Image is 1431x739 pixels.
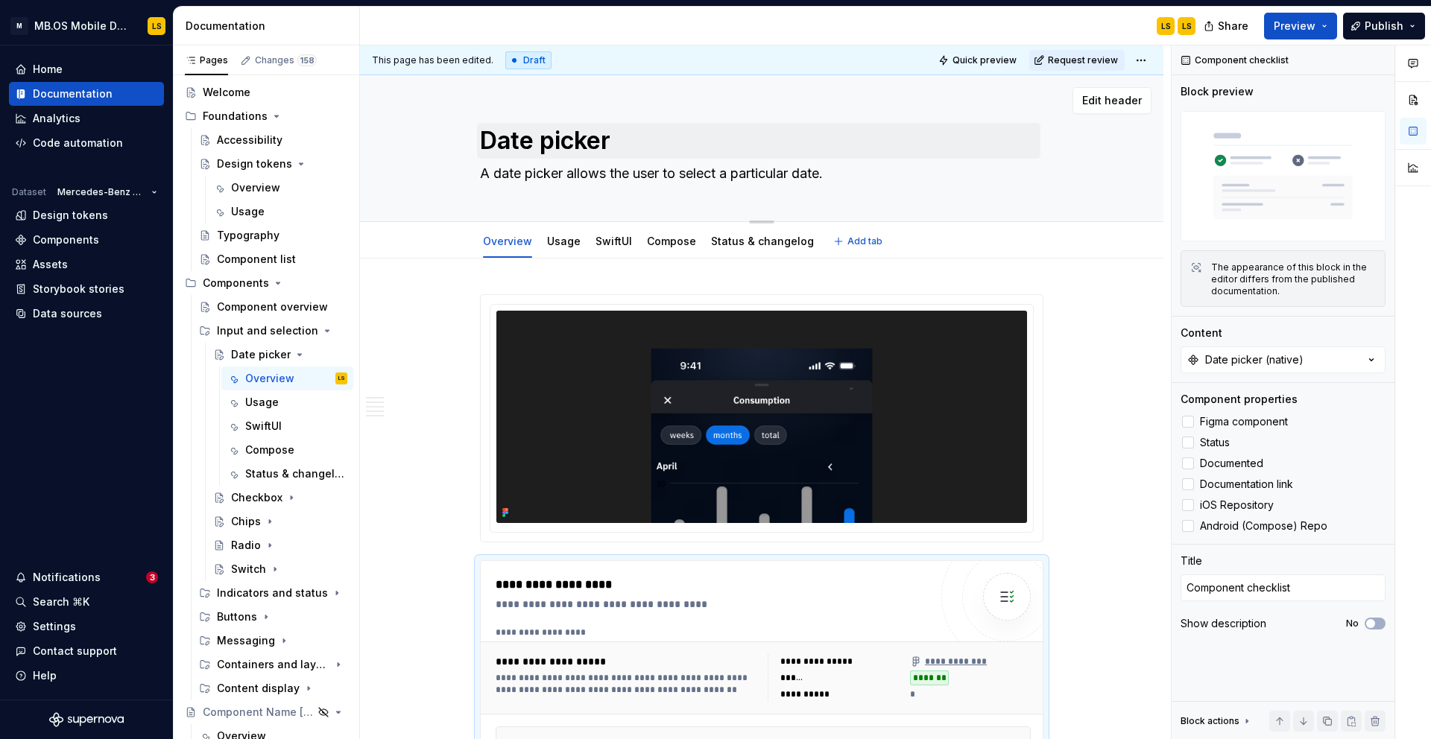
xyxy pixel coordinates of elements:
[1218,19,1248,34] span: Share
[207,510,353,533] a: Chips
[33,570,101,585] div: Notifications
[245,443,294,457] div: Compose
[33,306,102,321] div: Data sources
[207,557,353,581] a: Switch
[231,562,266,577] div: Switch
[596,235,632,247] a: SwiftUI
[1181,84,1254,99] div: Block preview
[547,235,581,247] a: Usage
[231,490,282,505] div: Checkbox
[221,438,353,462] a: Compose
[217,156,292,171] div: Design tokens
[647,235,696,247] a: Compose
[193,247,353,271] a: Component list
[9,277,164,301] a: Storybook stories
[221,390,353,414] a: Usage
[185,54,228,66] div: Pages
[217,299,328,314] div: Component overview
[1029,50,1125,71] button: Request review
[186,19,353,34] div: Documentation
[1200,416,1288,428] span: Figma component
[1073,87,1152,114] button: Edit header
[847,235,882,247] span: Add tab
[33,644,117,659] div: Contact support
[217,586,328,600] div: Indicators and status
[207,486,353,510] a: Checkbox
[1200,478,1293,490] span: Documentation link
[33,86,113,101] div: Documentation
[9,107,164,130] a: Analytics
[221,414,353,438] a: SwiftUI
[9,565,164,589] button: Notifications3
[193,581,353,605] div: Indicators and status
[193,629,353,653] div: Messaging
[57,186,145,198] span: Mercedes-Benz 2.0
[590,225,638,256] div: SwiftUI
[193,605,353,629] div: Buttons
[9,228,164,252] a: Components
[934,50,1023,71] button: Quick preview
[3,10,170,42] button: MMB.OS Mobile Design SystemLS
[705,225,820,256] div: Status & changelog
[33,619,76,634] div: Settings
[255,54,317,66] div: Changes
[217,633,275,648] div: Messaging
[193,319,353,343] div: Input and selection
[231,180,280,195] div: Overview
[33,668,57,683] div: Help
[49,712,124,727] svg: Supernova Logo
[9,615,164,638] a: Settings
[33,282,124,296] div: Storybook stories
[33,257,68,272] div: Assets
[221,462,353,486] a: Status & changelog
[9,639,164,663] button: Contact support
[217,252,296,267] div: Component list
[179,271,353,295] div: Components
[33,594,89,609] div: Search ⌘K
[9,203,164,227] a: Design tokens
[9,253,164,276] a: Assets
[1181,392,1298,407] div: Component properties
[217,133,282,148] div: Accessibility
[1082,93,1142,108] span: Edit header
[372,54,493,66] span: This page has been edited.
[338,371,345,386] div: LS
[51,182,164,203] button: Mercedes-Benz 2.0
[1200,437,1230,448] span: Status
[477,123,1040,159] textarea: Date picker
[1182,20,1192,32] div: LS
[505,51,552,69] div: Draft
[9,82,164,106] a: Documentation
[541,225,587,256] div: Usage
[9,131,164,155] a: Code automation
[1181,554,1202,568] div: Title
[9,57,164,81] a: Home
[1181,574,1386,601] textarea: Component checklist
[483,235,532,247] a: Overview
[33,111,80,126] div: Analytics
[217,323,318,338] div: Input and selection
[245,466,344,481] div: Status & changelog
[203,109,268,124] div: Foundations
[829,231,889,252] button: Add tab
[217,228,279,243] div: Typography
[217,657,329,672] div: Containers and layout
[9,664,164,688] button: Help
[179,700,353,724] a: Component Name [Template]
[1346,618,1359,629] label: No
[33,232,99,247] div: Components
[1274,19,1315,34] span: Preview
[146,571,158,583] span: 3
[231,514,261,529] div: Chips
[231,204,265,219] div: Usage
[1365,19,1403,34] span: Publish
[9,302,164,326] a: Data sources
[193,223,353,247] a: Typography
[711,235,814,247] a: Status & changelog
[221,367,353,390] a: OverviewLS
[203,276,269,291] div: Components
[33,136,123,150] div: Code automation
[207,176,353,200] a: Overview
[1200,457,1263,469] span: Documented
[1161,20,1171,32] div: LS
